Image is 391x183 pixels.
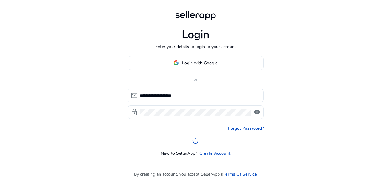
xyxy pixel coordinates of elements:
span: mail [131,92,138,99]
span: visibility [253,108,261,116]
p: or [128,76,264,83]
span: lock [131,108,138,116]
span: Login with Google [182,60,218,66]
a: Terms Of Service [223,171,257,177]
a: Forgot Password? [228,125,264,132]
h1: Login [182,28,210,41]
img: google-logo.svg [173,60,179,66]
a: Create Account [199,150,230,157]
button: Login with Google [128,56,264,70]
p: Enter your details to login to your account [155,43,236,50]
p: New to SellerApp? [161,150,197,157]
